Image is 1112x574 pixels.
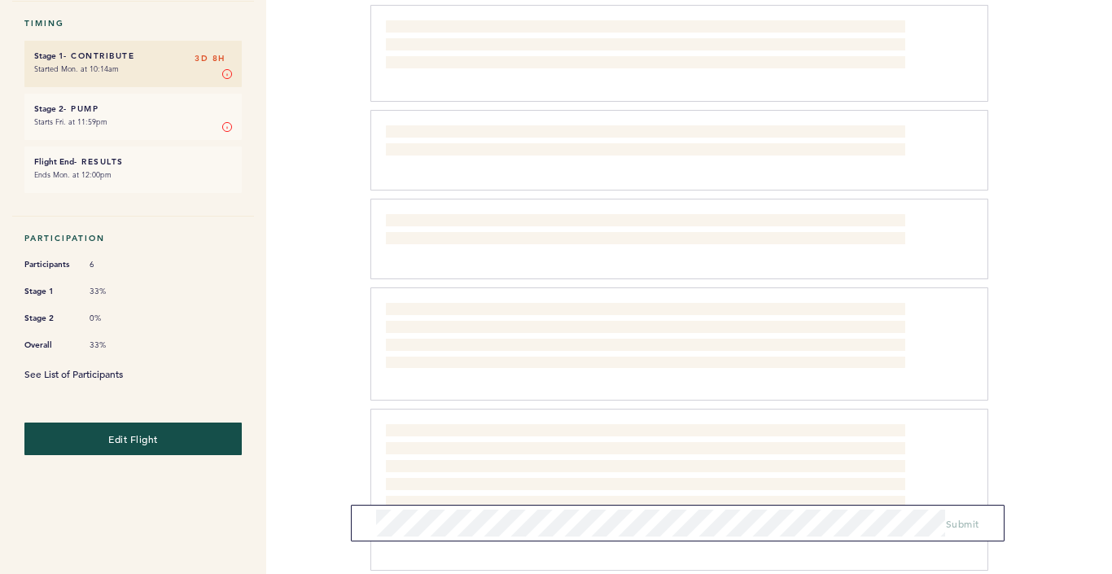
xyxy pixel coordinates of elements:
[24,423,242,455] button: Edit Flight
[946,517,979,530] span: Submit
[24,18,242,28] h5: Timing
[386,426,906,537] span: The new structure of the bi-weekly (or however often calls) after January was positive. It was a ...
[24,310,73,326] span: Stage 2
[34,169,112,180] time: Ends Mon. at 12:00pm
[946,515,979,532] button: Submit
[24,337,73,353] span: Overall
[90,286,138,297] span: 33%
[24,367,123,380] a: See List of Participants
[24,256,73,273] span: Participants
[34,50,232,61] h6: - Contribute
[34,156,74,167] small: Flight End
[108,432,158,445] span: Edit Flight
[34,64,119,74] time: Started Mon. at 10:14am
[34,116,107,127] time: Starts Fri. at 11:59pm
[24,233,242,243] h5: Participation
[386,22,902,68] span: Think we spend too much time trying to frame a prospect as a collection of their stats/ metrics, ...
[34,103,232,114] h6: - Pump
[90,259,138,270] span: 6
[34,156,232,167] h6: - Results
[386,216,904,245] span: Could we find ways to do more produced video work throughout the draft cycle as opposed to just t...
[90,313,138,324] span: 0%
[34,103,63,114] small: Stage 2
[386,127,884,156] span: Think there's a better time to do a presentation on grassroots players than in the midst of Janua...
[195,50,225,67] span: 3D 8H
[24,283,73,300] span: Stage 1
[34,50,63,61] small: Stage 1
[386,305,908,366] span: In the draft room, we need to stick to suggesting players on TW/E10 deals who we have covered as ...
[90,340,138,351] span: 33%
